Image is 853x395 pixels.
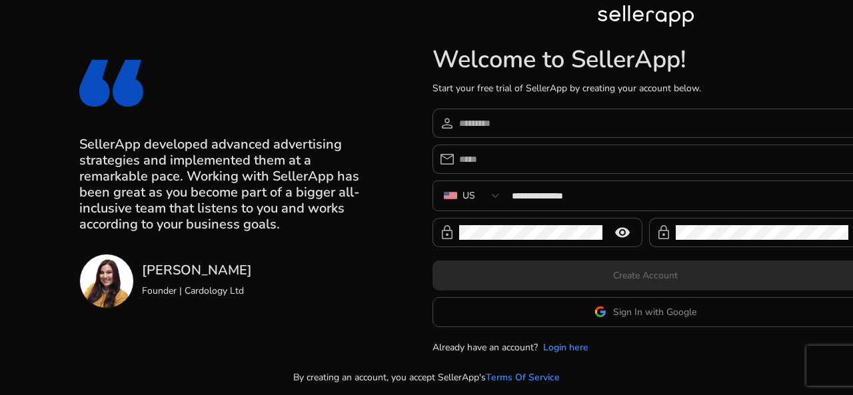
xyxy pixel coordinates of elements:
[656,224,672,240] span: lock
[606,224,638,240] mat-icon: remove_red_eye
[439,151,455,167] span: email
[486,370,560,384] a: Terms Of Service
[543,340,588,354] a: Login here
[432,340,538,354] p: Already have an account?
[142,284,252,298] p: Founder | Cardology Ltd
[142,262,252,278] h3: [PERSON_NAME]
[462,189,475,203] div: US
[439,115,455,131] span: person
[439,224,455,240] span: lock
[79,137,364,232] h3: SellerApp developed advanced advertising strategies and implemented them at a remarkable pace. Wo...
